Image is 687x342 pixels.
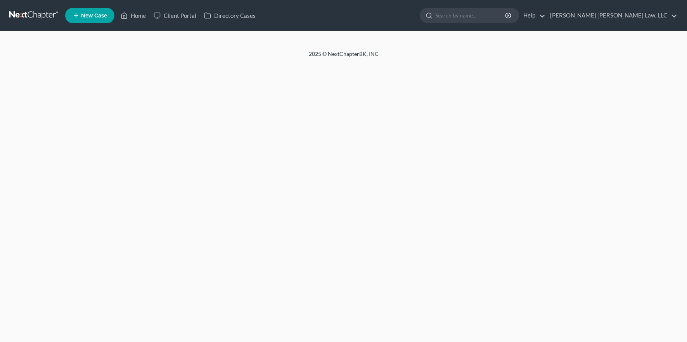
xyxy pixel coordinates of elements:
a: [PERSON_NAME] [PERSON_NAME] Law, LLC [546,9,677,23]
a: Home [117,9,150,23]
span: New Case [81,13,107,19]
div: 2025 © NextChapterBK, INC [123,50,565,64]
input: Search by name... [435,8,506,23]
a: Help [519,9,545,23]
a: Directory Cases [200,9,260,23]
a: Client Portal [150,9,200,23]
